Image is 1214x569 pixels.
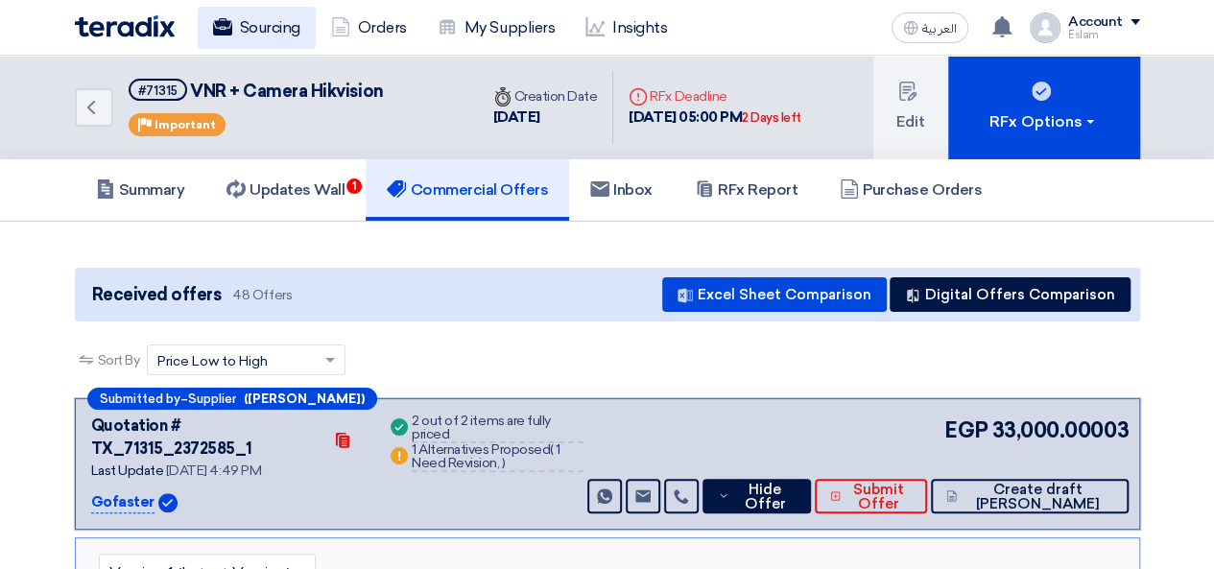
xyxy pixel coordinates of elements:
[493,86,598,107] div: Creation Date
[129,79,384,103] h5: VNR + Camera Hikvision
[629,107,801,129] div: [DATE] 05:00 PM
[198,7,316,49] a: Sourcing
[412,441,560,471] span: 1 Need Revision,
[100,392,180,405] span: Submitted by
[569,159,674,221] a: Inbox
[590,180,653,200] h5: Inbox
[1068,14,1123,31] div: Account
[840,180,982,200] h5: Purchase Orders
[991,415,1128,446] span: 33,000.00003
[91,462,164,479] span: Last Update
[75,15,175,37] img: Teradix logo
[502,455,506,471] span: )
[91,415,322,461] div: Quotation # TX_71315_2372585_1
[931,479,1129,513] button: Create draft [PERSON_NAME]
[92,282,222,308] span: Received offers
[695,180,797,200] h5: RFx Report
[316,7,422,49] a: Orders
[366,159,569,221] a: Commercial Offers
[412,443,583,472] div: 1 Alternatives Proposed
[962,483,1112,511] span: Create draft [PERSON_NAME]
[948,56,1140,159] button: RFx Options
[662,277,887,312] button: Excel Sheet Comparison
[819,159,1003,221] a: Purchase Orders
[188,392,236,405] span: Supplier
[734,483,796,511] span: Hide Offer
[75,159,206,221] a: Summary
[570,7,682,49] a: Insights
[98,350,140,370] span: Sort By
[1030,12,1060,43] img: profile_test.png
[845,483,912,511] span: Submit Offer
[190,81,383,102] span: VNR + Camera Hikvision
[158,493,178,512] img: Verified Account
[629,86,801,107] div: RFx Deadline
[493,107,598,129] div: [DATE]
[890,277,1131,312] button: Digital Offers Comparison
[1068,30,1140,40] div: Eslam
[674,159,819,221] a: RFx Report
[702,479,811,513] button: Hide Offer
[873,56,948,159] button: Edit
[157,351,268,371] span: Price Low to High
[422,7,570,49] a: My Suppliers
[892,12,968,43] button: العربية
[205,159,366,221] a: Updates Wall1
[226,180,345,200] h5: Updates Wall
[166,462,261,479] span: [DATE] 4:49 PM
[155,118,216,131] span: Important
[87,388,377,410] div: –
[742,108,801,128] div: 2 Days left
[989,110,1098,133] div: RFx Options
[232,286,292,304] span: 48 Offers
[550,441,554,458] span: (
[412,415,583,443] div: 2 out of 2 items are fully priced
[944,415,988,446] span: EGP
[387,180,548,200] h5: Commercial Offers
[138,84,178,97] div: #71315
[244,392,365,405] b: ([PERSON_NAME])
[922,22,957,36] span: العربية
[96,180,185,200] h5: Summary
[91,491,155,514] p: Gofaster
[815,479,927,513] button: Submit Offer
[346,178,362,194] span: 1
